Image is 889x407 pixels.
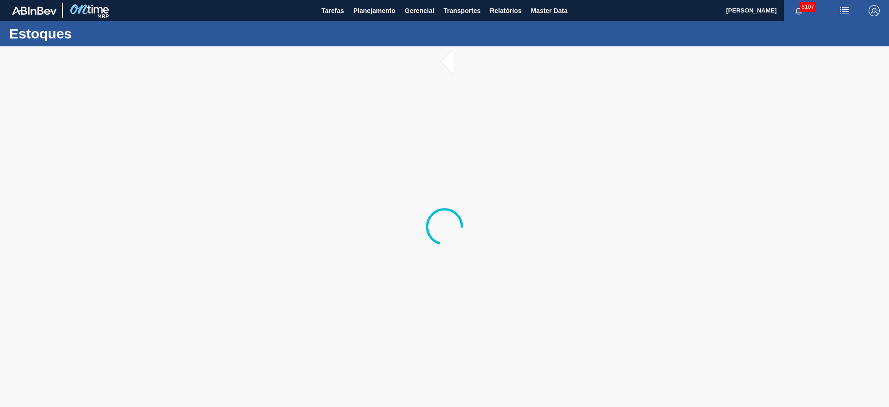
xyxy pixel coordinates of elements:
button: Notificações [784,4,814,17]
img: userActions [839,5,850,16]
span: Planejamento [353,5,395,16]
img: TNhmsLtSVTkK8tSr43FrP2fwEKptu5GPRR3wAAAABJRU5ErkJggg== [12,6,56,15]
span: Master Data [531,5,567,16]
span: Transportes [444,5,481,16]
h1: Estoques [9,28,174,39]
span: 8107 [800,2,816,12]
span: Tarefas [321,5,344,16]
img: Logout [869,5,880,16]
span: Gerencial [405,5,434,16]
span: Relatórios [490,5,521,16]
